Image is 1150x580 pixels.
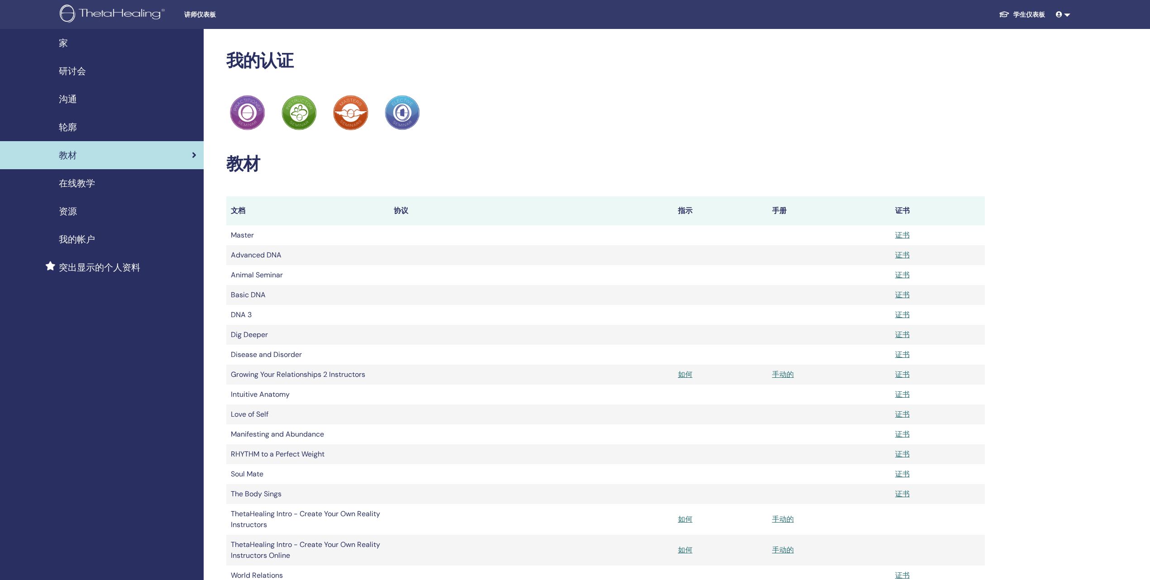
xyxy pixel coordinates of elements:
[226,325,389,345] td: Dig Deeper
[230,95,265,130] img: Practitioner
[59,261,140,274] span: 突出显示的个人资料
[59,233,95,246] span: 我的帐户
[895,489,910,499] a: 证书
[678,514,692,524] a: 如何
[772,545,794,555] a: 手动的
[999,10,1010,18] img: graduation-cap-white.svg
[226,285,389,305] td: Basic DNA
[895,429,910,439] a: 证书
[226,265,389,285] td: Animal Seminar
[59,176,95,190] span: 在线教学
[59,120,77,134] span: 轮廓
[389,196,673,225] th: 协议
[895,469,910,479] a: 证书
[992,6,1052,23] a: 学生仪表板
[895,230,910,240] a: 证书
[184,10,320,19] span: 讲师仪表板
[678,545,692,555] a: 如何
[895,310,910,319] a: 证书
[895,350,910,359] a: 证书
[385,95,420,130] img: Practitioner
[772,370,794,379] a: 手动的
[895,390,910,399] a: 证书
[673,196,768,225] th: 指示
[59,64,86,78] span: 研讨会
[226,504,389,535] td: ThetaHealing Intro - Create Your Own Reality Instructors
[59,204,77,218] span: 资源
[59,148,77,162] span: 教材
[226,424,389,444] td: Manifesting and Abundance
[226,154,985,175] h2: 教材
[226,484,389,504] td: The Body Sings
[226,444,389,464] td: RHYTHM to a Perfect Weight
[226,51,985,71] h2: 我的认证
[226,196,389,225] th: 文档
[895,570,910,580] a: 证书
[226,464,389,484] td: Soul Mate
[226,365,389,385] td: Growing Your Relationships 2 Instructors
[226,385,389,404] td: Intuitive Anatomy
[895,250,910,260] a: 证书
[226,305,389,325] td: DNA 3
[895,270,910,280] a: 证书
[772,514,794,524] a: 手动的
[895,330,910,339] a: 证书
[59,36,68,50] span: 家
[282,95,317,130] img: Practitioner
[59,92,77,106] span: 沟通
[226,404,389,424] td: Love of Self
[60,5,168,25] img: logo.png
[226,225,389,245] td: Master
[895,290,910,300] a: 证书
[891,196,985,225] th: 证书
[678,370,692,379] a: 如何
[895,370,910,379] a: 证书
[226,535,389,566] td: ThetaHealing Intro - Create Your Own Reality Instructors Online
[226,245,389,265] td: Advanced DNA
[895,409,910,419] a: 证书
[333,95,368,130] img: Practitioner
[895,449,910,459] a: 证书
[226,345,389,365] td: Disease and Disorder
[768,196,891,225] th: 手册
